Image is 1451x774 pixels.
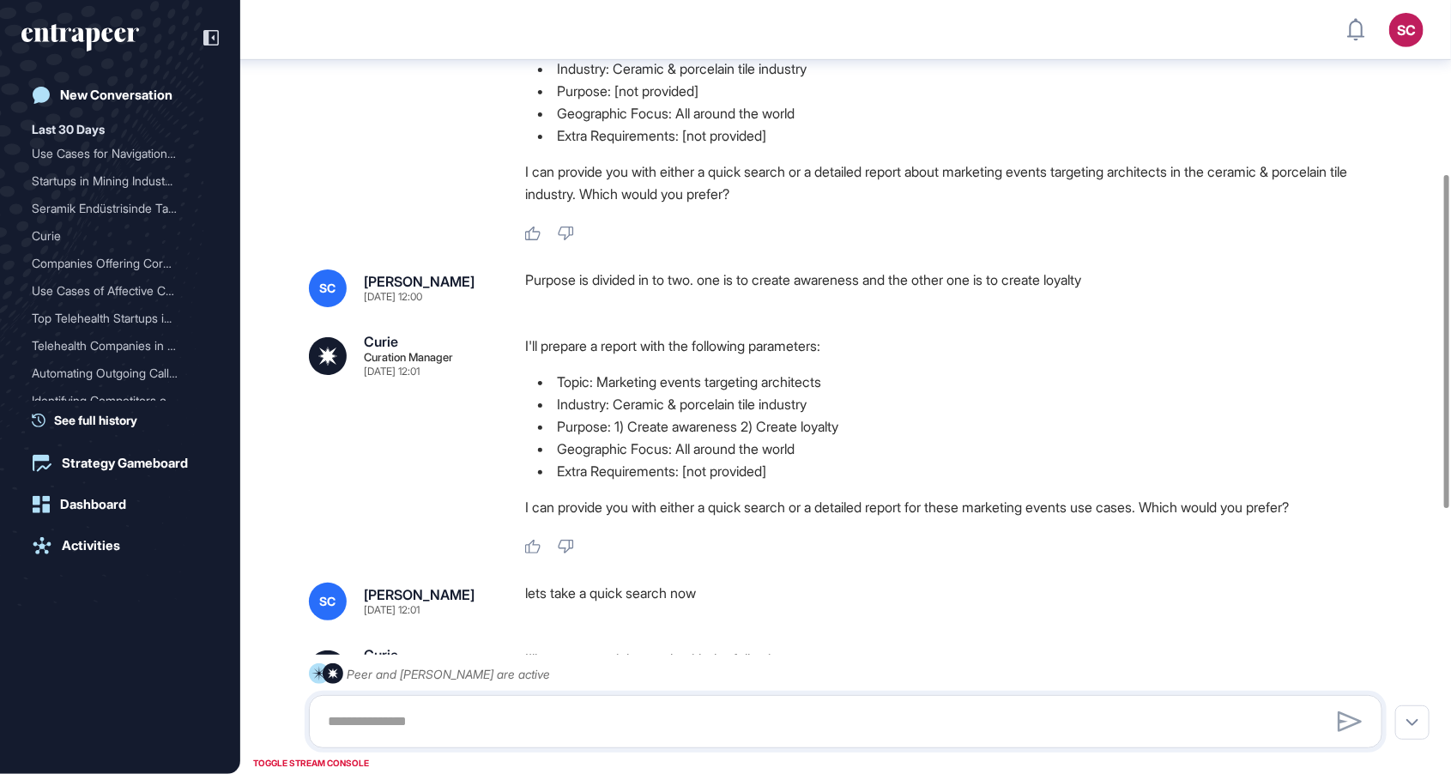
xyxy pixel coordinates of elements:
[32,360,195,387] div: Automating Outgoing Calls...
[364,366,420,377] div: [DATE] 12:01
[525,438,1396,460] li: Geographic Focus: All around the world
[60,497,126,512] div: Dashboard
[54,411,137,429] span: See full history
[32,387,195,414] div: Identifying Competitors o...
[320,595,336,608] span: SC
[525,583,1396,620] div: lets take a quick search now
[32,250,209,277] div: Companies Offering Corporate Cards for E-commerce Businesses
[32,411,219,429] a: See full history
[32,305,209,332] div: Top Telehealth Startups in the US
[525,269,1396,307] div: Purpose is divided in to two. one is to create awareness and the other one is to create loyalty
[32,222,195,250] div: Curie
[1389,13,1424,47] button: SC
[348,663,551,685] div: Peer and [PERSON_NAME] are active
[32,332,209,360] div: Telehealth Companies in the US: A Focus on the Health Industry
[21,487,219,522] a: Dashboard
[364,292,422,302] div: [DATE] 12:00
[32,167,195,195] div: Startups in Mining Indust...
[21,529,219,563] a: Activities
[32,140,195,167] div: Use Cases for Navigation ...
[32,360,209,387] div: Automating Outgoing Calls in Call Centers
[32,387,209,414] div: Identifying Competitors of Veritus Agent
[525,102,1396,124] li: Geographic Focus: All around the world
[364,352,453,363] div: Curation Manager
[364,335,398,348] div: Curie
[62,538,120,553] div: Activities
[525,393,1396,415] li: Industry: Ceramic & porcelain tile industry
[364,588,475,602] div: [PERSON_NAME]
[32,277,209,305] div: Use Cases of Affective Computing in the Automotive Industry
[320,281,336,295] span: SC
[60,88,172,103] div: New Conversation
[62,456,188,471] div: Strategy Gameboard
[32,195,209,222] div: Seramik Endüstrisinde Talep Tahminleme Problemi İçin Use Case Geliştirme
[525,460,1396,482] li: Extra Requirements: [not provided]
[32,250,195,277] div: Companies Offering Corpor...
[21,446,219,481] a: Strategy Gameboard
[525,496,1396,518] p: I can provide you with either a quick search or a detailed report for these marketing events use ...
[525,80,1396,102] li: Purpose: [not provided]
[525,160,1396,205] p: I can provide you with either a quick search or a detailed report about marketing events targetin...
[32,119,105,140] div: Last 30 Days
[525,124,1396,147] li: Extra Requirements: [not provided]
[32,305,195,332] div: Top Telehealth Startups i...
[364,605,420,615] div: [DATE] 12:01
[525,415,1396,438] li: Purpose: 1) Create awareness 2) Create loyalty
[32,195,195,222] div: Seramik Endüstrisinde Tal...
[525,57,1396,80] li: Industry: Ceramic & porcelain tile industry
[32,222,209,250] div: Curie
[525,371,1396,393] li: Topic: Marketing events targeting architects
[525,648,1396,670] p: I'll prepare a quick search with the following parameters:
[249,753,373,774] div: TOGGLE STREAM CONSOLE
[21,24,139,51] div: entrapeer-logo
[32,277,195,305] div: Use Cases of Affective Co...
[32,167,209,195] div: Startups in Mining Industry Focusing on Perception-Based Navigation Systems Without Absolute Posi...
[21,78,219,112] a: New Conversation
[32,140,209,167] div: Use Cases for Navigation Systems Operating Without GPS or Network Infrastructure Using Onboard Pe...
[32,332,195,360] div: Telehealth Companies in t...
[364,275,475,288] div: [PERSON_NAME]
[525,335,1396,357] p: I'll prepare a report with the following parameters:
[364,648,398,662] div: Curie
